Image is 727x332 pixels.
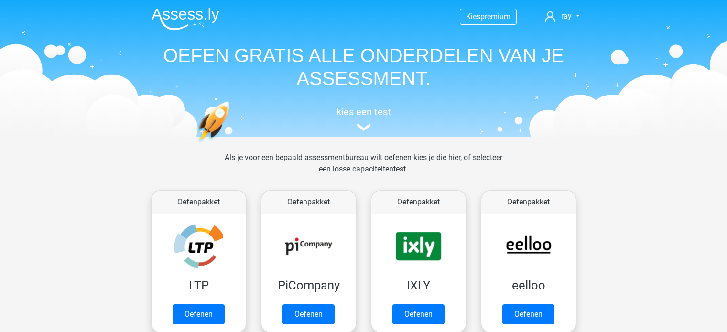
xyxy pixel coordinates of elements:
a: kies een test [144,106,584,131]
h1: OEFEN GRATIS ALLE ONDERDELEN VAN JE ASSESSMENT. [144,44,584,90]
span: premium [480,12,510,21]
img: oefenen [196,101,267,188]
a: Kiespremium [460,10,516,23]
div: Als je voor een bepaald assessmentbureau wilt oefenen kies je die hier, of selecteer een losse ca... [217,152,510,186]
img: Assessly [152,8,219,30]
a: Oefenen [282,304,335,324]
span: ray [561,11,572,21]
a: ray [541,11,583,22]
h5: kies een test [144,106,584,118]
a: Oefenen [392,304,445,324]
span: Kies [466,12,480,21]
a: Oefenen [173,304,225,324]
img: assessment [357,124,371,131]
a: Oefenen [502,304,554,324]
